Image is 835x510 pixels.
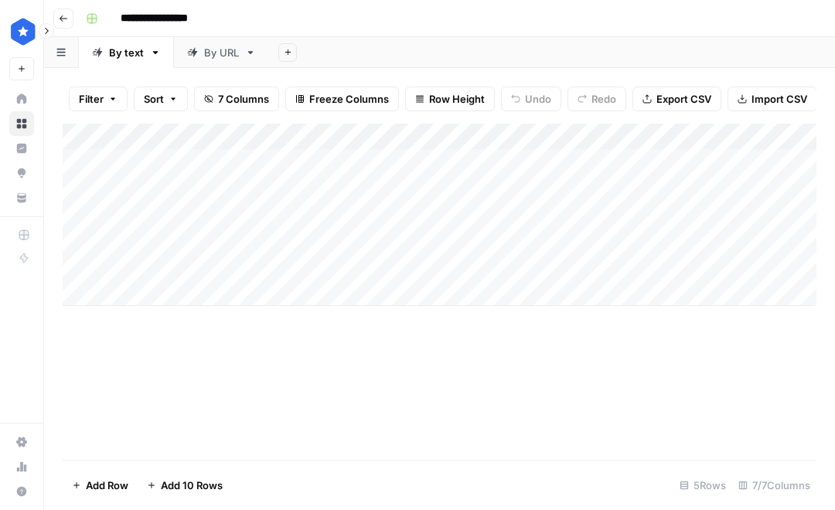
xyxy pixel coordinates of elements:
[9,18,37,46] img: ConsumerAffairs Logo
[429,91,485,107] span: Row Height
[9,12,34,51] button: Workspace: ConsumerAffairs
[134,87,188,111] button: Sort
[174,37,269,68] a: By URL
[285,87,399,111] button: Freeze Columns
[9,430,34,454] a: Settings
[9,454,34,479] a: Usage
[309,91,389,107] span: Freeze Columns
[9,87,34,111] a: Home
[9,185,34,210] a: Your Data
[109,45,144,60] div: By text
[161,478,223,493] span: Add 10 Rows
[218,91,269,107] span: 7 Columns
[591,91,616,107] span: Redo
[194,87,279,111] button: 7 Columns
[501,87,561,111] button: Undo
[138,473,232,498] button: Add 10 Rows
[673,473,732,498] div: 5 Rows
[405,87,495,111] button: Row Height
[525,91,551,107] span: Undo
[567,87,626,111] button: Redo
[79,91,104,107] span: Filter
[63,473,138,498] button: Add Row
[728,87,817,111] button: Import CSV
[732,473,816,498] div: 7/7 Columns
[9,161,34,185] a: Opportunities
[751,91,807,107] span: Import CSV
[656,91,711,107] span: Export CSV
[204,45,239,60] div: By URL
[9,111,34,136] a: Browse
[144,91,164,107] span: Sort
[86,478,128,493] span: Add Row
[9,136,34,161] a: Insights
[632,87,721,111] button: Export CSV
[79,37,174,68] a: By text
[69,87,128,111] button: Filter
[9,479,34,504] button: Help + Support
